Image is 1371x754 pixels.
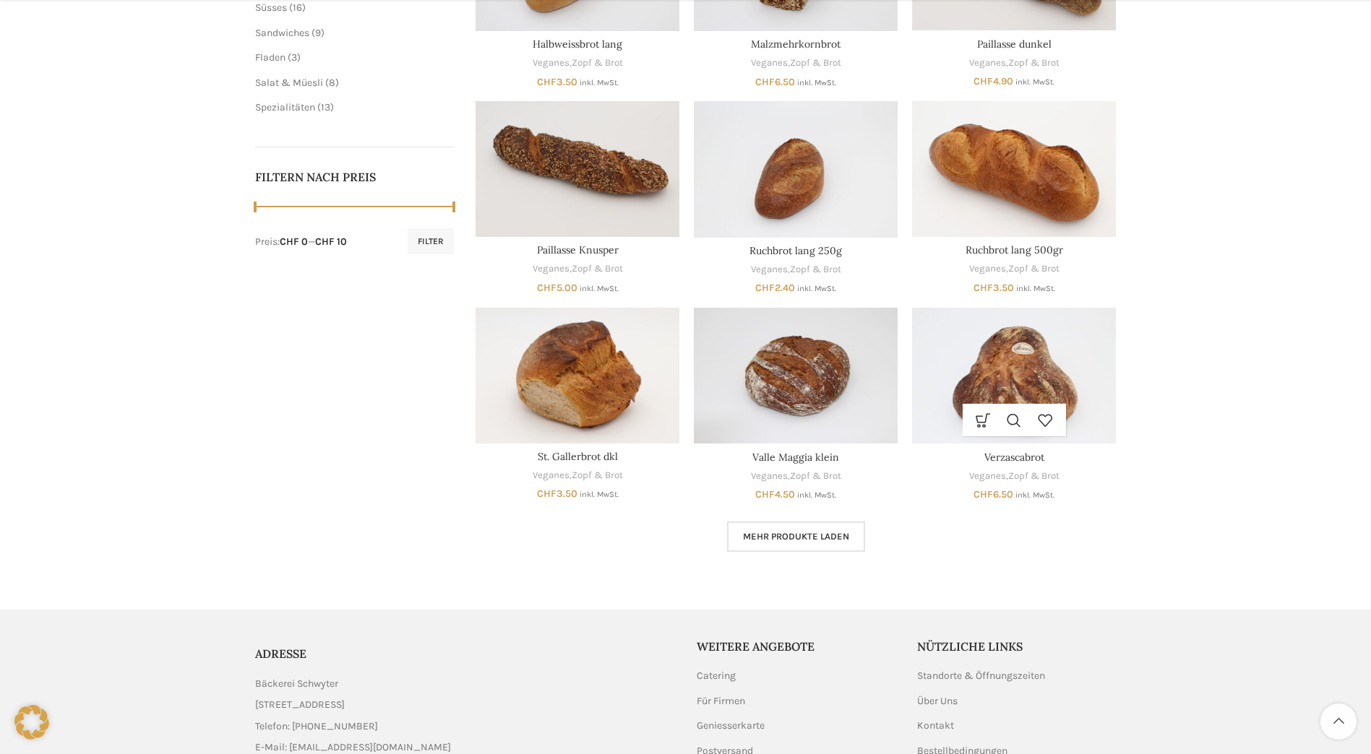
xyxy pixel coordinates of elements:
[917,638,1117,654] h5: Nützliche Links
[255,719,675,734] a: List item link
[1016,284,1055,293] small: inkl. MwSt.
[974,282,1014,294] bdi: 3.50
[697,669,737,683] a: Catering
[751,38,841,51] a: Malzmehrkornbrot
[476,56,679,70] div: ,
[974,488,1013,500] bdi: 6.50
[755,488,775,500] span: CHF
[694,263,898,277] div: ,
[912,56,1116,70] div: ,
[968,404,999,436] a: In den Warenkorb legen: „Verzascabrot“
[476,262,679,276] div: ,
[537,282,577,294] bdi: 5.00
[790,56,841,70] a: Zopf & Brot
[537,282,556,294] span: CHF
[580,490,619,499] small: inkl. MwSt.
[755,488,795,500] bdi: 4.50
[280,235,308,248] span: CHF 0
[743,531,849,542] span: Mehr Produkte laden
[255,235,347,249] div: Preis: —
[255,77,323,89] a: Salat & Müesli
[476,308,679,443] a: St. Gallerbrot dkl
[537,76,577,88] bdi: 3.50
[408,228,454,254] button: Filter
[912,308,1116,443] a: Verzascabrot
[255,676,338,692] span: Bäckerei Schwyter
[293,1,302,14] span: 16
[912,101,1116,237] a: Ruchbrot lang 500gr
[917,719,955,733] a: Kontakt
[974,75,1013,87] bdi: 4.90
[755,76,795,88] bdi: 6.50
[255,169,455,185] h5: Filtern nach Preis
[1015,77,1054,87] small: inkl. MwSt.
[255,646,306,661] span: ADRESSE
[969,469,1006,483] a: Veganes
[917,669,1046,683] a: Standorte & Öffnungszeiten
[912,262,1116,276] div: ,
[694,101,898,237] a: Ruchbrot lang 250g
[751,263,788,277] a: Veganes
[255,101,315,113] a: Spezialitäten
[749,244,842,257] a: Ruchbrot lang 250g
[255,1,287,14] a: Süsses
[572,469,623,482] a: Zopf & Brot
[1015,490,1054,500] small: inkl. MwSt.
[321,101,330,113] span: 13
[694,56,898,70] div: ,
[1008,469,1060,483] a: Zopf & Brot
[790,469,841,483] a: Zopf & Brot
[797,284,836,293] small: inkl. MwSt.
[1008,262,1060,276] a: Zopf & Brot
[727,521,865,552] a: Mehr Produkte laden
[572,262,623,276] a: Zopf & Brot
[755,76,775,88] span: CHF
[755,282,775,294] span: CHF
[533,56,570,70] a: Veganes
[533,469,570,482] a: Veganes
[969,262,1006,276] a: Veganes
[255,51,285,64] a: Fladen
[329,77,335,89] span: 8
[752,451,839,464] a: Valle Maggia klein
[977,38,1052,51] a: Paillasse dunkel
[797,78,836,87] small: inkl. MwSt.
[538,450,618,463] a: St. Gallerbrot dkl
[751,469,788,483] a: Veganes
[537,243,619,256] a: Paillasse Knusper
[580,284,619,293] small: inkl. MwSt.
[476,101,679,237] a: Paillasse Knusper
[974,75,993,87] span: CHF
[697,694,747,708] a: Für Firmen
[797,490,836,500] small: inkl. MwSt.
[580,78,619,87] small: inkl. MwSt.
[255,697,345,713] span: [STREET_ADDRESS]
[315,235,347,248] span: CHF 10
[984,451,1044,464] a: Verzascabrot
[291,51,297,64] span: 3
[1320,703,1357,740] a: Scroll to top button
[694,308,898,443] a: Valle Maggia klein
[476,469,679,482] div: ,
[255,27,309,39] a: Sandwiches
[999,404,1030,436] a: Schnellansicht
[969,56,1006,70] a: Veganes
[1008,56,1060,70] a: Zopf & Brot
[751,56,788,70] a: Veganes
[697,638,896,654] h5: Weitere Angebote
[315,27,321,39] span: 9
[533,262,570,276] a: Veganes
[755,282,795,294] bdi: 2.40
[694,469,898,483] div: ,
[912,469,1116,483] div: ,
[974,488,993,500] span: CHF
[917,694,959,708] a: Über Uns
[537,76,556,88] span: CHF
[974,282,993,294] span: CHF
[537,487,556,500] span: CHF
